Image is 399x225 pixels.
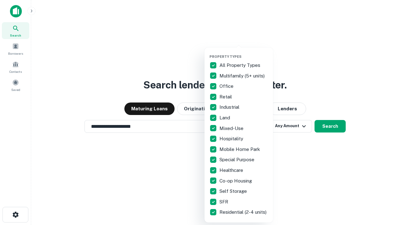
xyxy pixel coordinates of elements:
p: Office [219,82,235,90]
p: Residential (2-4 units) [219,208,268,216]
p: Self Storage [219,187,248,195]
p: Healthcare [219,167,244,174]
p: Hospitality [219,135,244,142]
iframe: Chat Widget [368,175,399,205]
p: Special Purpose [219,156,256,163]
p: Multifamily (5+ units) [219,72,266,80]
span: Property Types [209,55,242,58]
p: Co-op Housing [219,177,253,185]
p: Mobile Home Park [219,146,261,153]
p: Industrial [219,103,241,111]
p: SFR [219,198,229,206]
p: All Property Types [219,62,262,69]
p: Land [219,114,231,122]
p: Mixed-Use [219,125,245,132]
p: Retail [219,93,233,101]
